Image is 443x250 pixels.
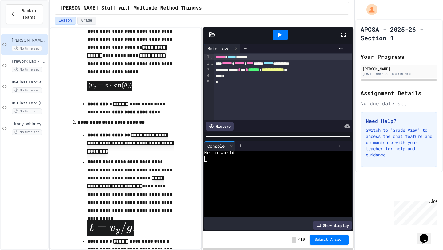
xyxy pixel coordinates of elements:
div: 5 [204,79,210,85]
h1: APCSA - 2025-26 - Section 1 [361,25,437,42]
div: 1 [204,54,210,60]
button: Submit Answer [310,235,349,245]
span: No time set [12,67,42,72]
p: Switch to "Grade View" to access the chat feature and communicate with your teacher for help and ... [366,127,432,158]
div: No due date set [361,100,437,107]
h2: Your Progress [361,52,437,61]
span: [PERSON_NAME] Stuff with Multiple Method Thingys [12,38,47,43]
div: My Account [360,2,379,17]
iframe: chat widget [417,225,437,244]
div: [EMAIL_ADDRESS][DOMAIN_NAME] [362,72,436,76]
span: No time set [12,129,42,135]
div: 2 [204,60,210,67]
div: Main.java [204,45,233,52]
span: 10 [301,237,305,242]
span: Submit Answer [315,237,344,242]
span: In-Class Lab: [PERSON_NAME] Stuff [12,101,47,106]
div: 3 [204,67,210,73]
h2: Assignment Details [361,89,437,97]
button: Back to Teams [6,4,43,24]
div: [PERSON_NAME] [362,66,436,71]
button: Grade [77,17,96,25]
span: - [292,237,296,243]
span: Fold line [210,54,214,59]
div: Console [204,141,235,151]
div: Console [204,143,228,149]
span: Timey Whimey Stuff [12,122,47,127]
div: 4 [204,73,210,79]
iframe: chat widget [392,199,437,225]
span: Prework Lab - Introducing Errors [12,59,47,64]
h3: Need Help? [366,117,432,125]
div: Chat with us now!Close [2,2,42,39]
span: No time set [12,108,42,114]
span: In-Class Lab:Structured Output [12,80,47,85]
span: No time set [12,87,42,93]
span: Mathy Stuff with Multiple Method Thingys [60,5,202,12]
span: / [297,237,300,242]
span: Hello world! [204,151,237,156]
button: Lesson [55,17,76,25]
span: No time set [12,46,42,51]
div: Show display [313,221,352,230]
span: Fold line [210,61,214,66]
span: Back to Teams [20,8,38,21]
div: Main.java [204,44,240,53]
div: History [206,122,234,131]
